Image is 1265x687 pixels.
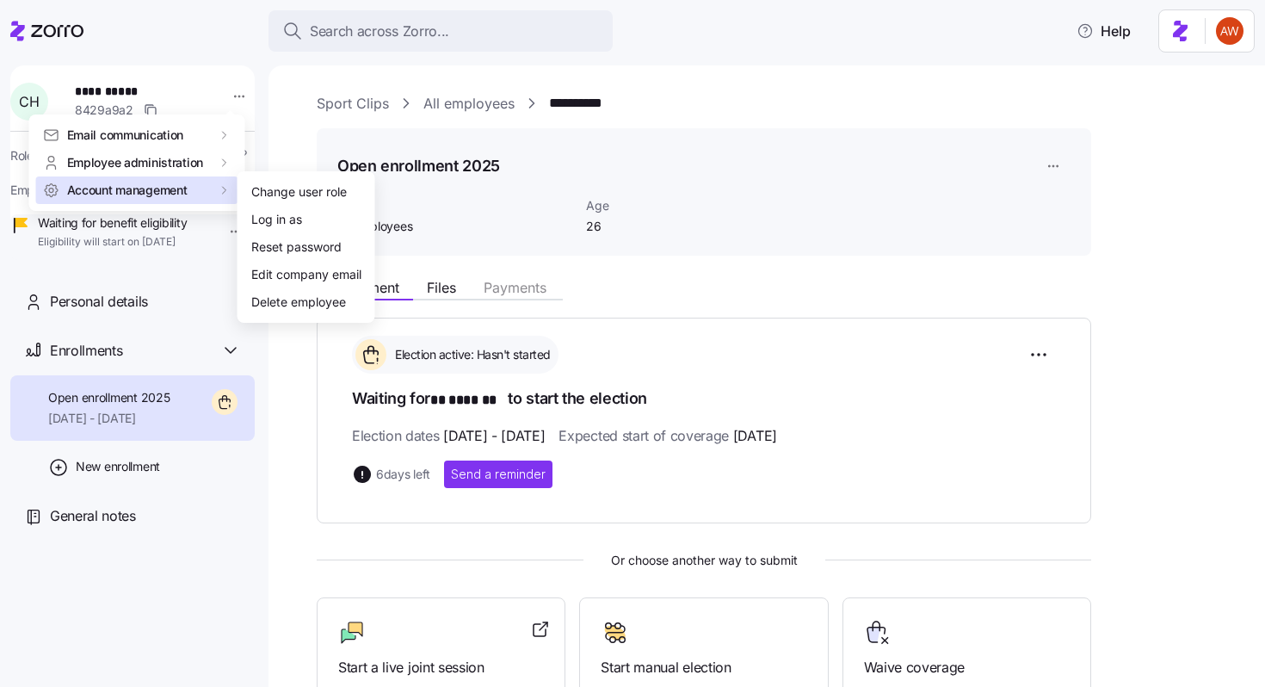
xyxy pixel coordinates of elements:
[251,210,302,229] div: Log in as
[67,127,184,144] span: Email communication
[251,265,361,284] div: Edit company email
[251,183,347,201] div: Change user role
[67,182,188,199] span: Account management
[251,238,342,257] div: Reset password
[251,293,346,312] div: Delete employee
[67,154,204,171] span: Employee administration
